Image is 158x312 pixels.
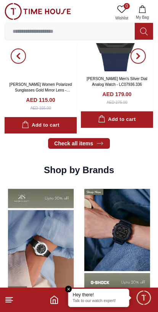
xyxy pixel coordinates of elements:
div: AED 155.00 [31,105,51,111]
a: 0Wishlist [112,3,131,23]
span: My Bag [133,14,152,20]
h4: AED 179.00 [102,90,131,98]
div: AED 275.00 [107,100,127,105]
button: Add to cart [81,111,153,128]
img: ... [5,3,71,20]
button: My Bag [131,3,153,23]
h2: Shop by Brands [44,164,114,176]
a: Home [50,295,59,304]
em: Close tooltip [65,286,72,293]
div: Add to cart [22,121,59,130]
button: Add to cart [5,117,77,133]
img: Shop By Brands -Tornado - UAE [81,184,153,297]
p: Talk to our watch expert! [73,299,125,304]
a: Check all items [48,138,110,149]
img: Shop By Brands - Casio- UAE [5,184,77,297]
div: Hey there! [73,292,125,298]
span: Wishlist [112,15,131,21]
div: Add to cart [98,115,135,124]
a: [PERSON_NAME] Men's Silver Dial Analog Watch - LC07936.336 [87,77,147,87]
a: [PERSON_NAME] Women Polarized Sunglasses Gold Mirror Lens - LC1031C02 [10,82,72,98]
span: 0 [124,3,130,9]
h4: AED 115.00 [26,96,55,104]
div: Chat Widget [135,289,152,306]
